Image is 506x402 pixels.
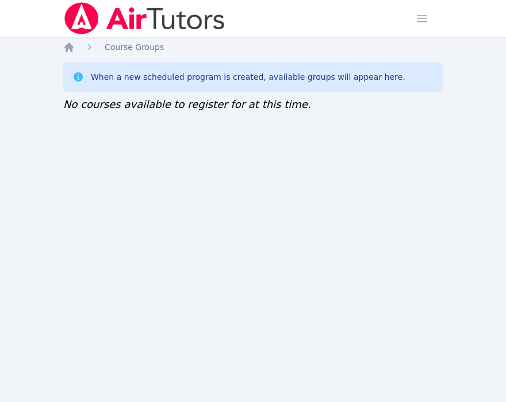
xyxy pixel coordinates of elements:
[91,71,405,83] div: When a new scheduled program is created, available groups will appear here.
[105,42,164,52] span: Course Groups
[63,98,311,110] span: No courses available to register for at this time.
[63,41,443,53] nav: Breadcrumb
[63,2,226,34] img: Air Tutors
[105,41,164,53] a: Course Groups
